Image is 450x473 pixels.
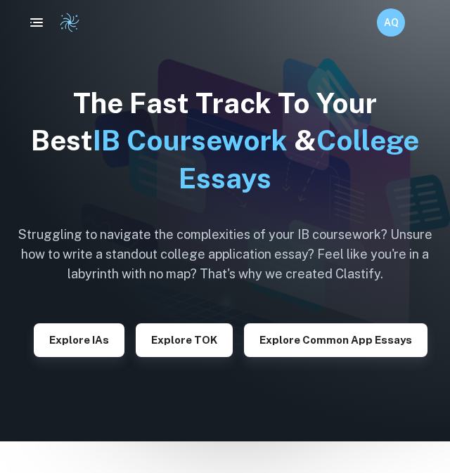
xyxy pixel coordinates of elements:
[34,323,124,357] button: Explore IAs
[136,323,233,357] button: Explore TOK
[17,225,433,284] h6: Struggling to navigate the complexities of your IB coursework? Unsure how to write a standout col...
[51,12,80,33] a: Clastify logo
[179,124,419,194] span: College Essays
[34,332,124,346] a: Explore IAs
[17,84,433,197] h1: The Fast Track To Your Best &
[136,332,233,346] a: Explore TOK
[383,15,399,30] h6: AQ
[59,12,80,33] img: Clastify logo
[244,323,427,357] button: Explore Common App essays
[93,124,288,157] span: IB Coursework
[377,8,405,37] button: AQ
[244,332,427,346] a: Explore Common App essays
